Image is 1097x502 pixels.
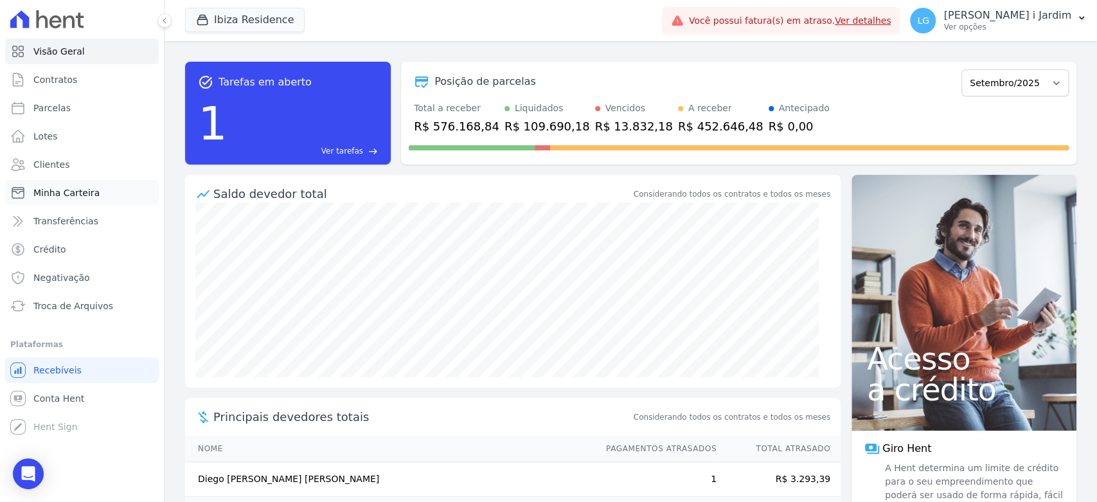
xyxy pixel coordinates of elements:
[185,436,594,462] th: Nome
[5,208,159,234] a: Transferências
[769,118,830,135] div: R$ 0,00
[233,145,378,157] a: Ver tarefas east
[33,215,98,228] span: Transferências
[717,436,841,462] th: Total Atrasado
[5,180,159,206] a: Minha Carteira
[5,123,159,149] a: Lotes
[198,75,213,90] span: task_alt
[5,265,159,291] a: Negativação
[943,22,1071,32] p: Ver opções
[515,102,564,115] div: Liquidados
[33,392,84,405] span: Conta Hent
[595,118,673,135] div: R$ 13.832,18
[5,95,159,121] a: Parcelas
[33,102,71,114] span: Parcelas
[5,152,159,177] a: Clientes
[717,462,841,497] td: R$ 3.293,39
[917,16,929,25] span: LG
[688,102,732,115] div: A receber
[33,73,77,86] span: Contratos
[634,411,830,423] span: Considerando todos os contratos e todos os meses
[5,293,159,319] a: Troca de Arquivos
[867,343,1061,374] span: Acesso
[434,74,536,89] div: Posição de parcelas
[414,102,499,115] div: Total a receber
[185,8,305,32] button: Ibiza Residence
[5,237,159,262] a: Crédito
[321,145,363,157] span: Ver tarefas
[594,462,717,497] td: 1
[414,118,499,135] div: R$ 576.168,84
[689,14,891,28] span: Você possui fatura(s) em atraso.
[594,436,717,462] th: Pagamentos Atrasados
[33,186,100,199] span: Minha Carteira
[605,102,645,115] div: Vencidos
[33,130,58,143] span: Lotes
[198,90,227,157] div: 1
[10,337,154,352] div: Plataformas
[504,118,590,135] div: R$ 109.690,18
[5,386,159,411] a: Conta Hent
[213,185,631,202] div: Saldo devedor total
[882,441,931,456] span: Giro Hent
[835,15,891,26] a: Ver detalhes
[219,75,312,90] span: Tarefas em aberto
[33,271,90,284] span: Negativação
[900,3,1097,39] button: LG [PERSON_NAME] i Jardim Ver opções
[33,158,69,171] span: Clientes
[33,300,113,312] span: Troca de Arquivos
[634,188,830,200] div: Considerando todos os contratos e todos os meses
[678,118,763,135] div: R$ 452.646,48
[5,39,159,64] a: Visão Geral
[33,243,66,256] span: Crédito
[213,408,631,426] span: Principais devedores totais
[368,147,378,156] span: east
[33,364,82,377] span: Recebíveis
[5,357,159,383] a: Recebíveis
[779,102,830,115] div: Antecipado
[185,462,594,497] td: Diego [PERSON_NAME] [PERSON_NAME]
[943,9,1071,22] p: [PERSON_NAME] i Jardim
[867,374,1061,405] span: a crédito
[13,458,44,489] div: Open Intercom Messenger
[5,67,159,93] a: Contratos
[33,45,85,58] span: Visão Geral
